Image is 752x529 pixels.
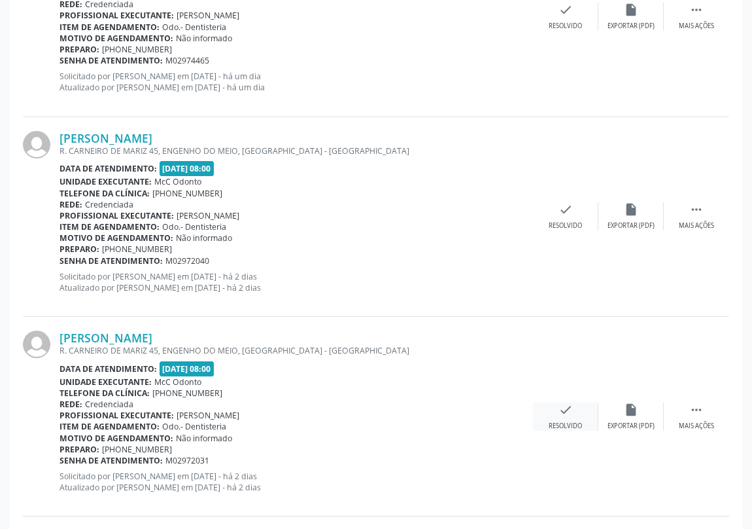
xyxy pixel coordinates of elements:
[60,444,99,455] b: Preparo:
[607,22,655,31] div: Exportar (PDF)
[85,199,133,210] span: Credenciada
[154,176,201,187] span: McC Odonto
[176,232,232,244] span: Não informado
[60,244,99,255] b: Preparo:
[60,55,163,66] b: Senha de atendimento:
[60,210,174,221] b: Profissional executante:
[60,345,533,356] div: R. CARNEIRO DE MARIZ 45, ENGENHO DO MEIO, [GEOGRAPHIC_DATA] - [GEOGRAPHIC_DATA]
[679,422,714,431] div: Mais ações
[689,202,704,217] i: 
[60,131,152,145] a: [PERSON_NAME]
[152,388,222,399] span: [PHONE_NUMBER]
[624,403,638,417] i: insert_drive_file
[176,33,232,44] span: Não informado
[60,232,173,244] b: Motivo de agendamento:
[558,3,573,17] i: check
[558,202,573,217] i: check
[162,22,226,33] span: Odo.- Dentisteria
[60,163,157,174] b: Data de atendimento:
[23,131,50,158] img: img
[60,176,152,187] b: Unidade executante:
[549,22,582,31] div: Resolvido
[60,399,82,410] b: Rede:
[165,455,209,466] span: M02972031
[177,210,239,221] span: [PERSON_NAME]
[60,221,160,232] b: Item de agendamento:
[60,22,160,33] b: Item de agendamento:
[60,44,99,55] b: Preparo:
[177,410,239,421] span: [PERSON_NAME]
[607,422,655,431] div: Exportar (PDF)
[154,376,201,388] span: McC Odonto
[549,221,582,230] div: Resolvido
[60,410,174,421] b: Profissional executante:
[679,22,714,31] div: Mais ações
[549,422,582,431] div: Resolvido
[60,455,163,466] b: Senha de atendimento:
[160,161,214,176] span: [DATE] 08:00
[689,403,704,417] i: 
[165,55,209,66] span: M02974465
[607,221,655,230] div: Exportar (PDF)
[102,244,172,255] span: [PHONE_NUMBER]
[60,376,152,388] b: Unidade executante:
[85,399,133,410] span: Credenciada
[152,188,222,199] span: [PHONE_NUMBER]
[624,3,638,17] i: insert_drive_file
[689,3,704,17] i: 
[102,444,172,455] span: [PHONE_NUMBER]
[60,271,533,293] p: Solicitado por [PERSON_NAME] em [DATE] - há 2 dias Atualizado por [PERSON_NAME] em [DATE] - há 2 ...
[60,199,82,210] b: Rede:
[60,331,152,345] a: [PERSON_NAME]
[162,421,226,432] span: Odo.- Dentisteria
[60,71,533,93] p: Solicitado por [PERSON_NAME] em [DATE] - há um dia Atualizado por [PERSON_NAME] em [DATE] - há um...
[60,433,173,444] b: Motivo de agendamento:
[60,33,173,44] b: Motivo de agendamento:
[23,331,50,358] img: img
[177,10,239,21] span: [PERSON_NAME]
[102,44,172,55] span: [PHONE_NUMBER]
[160,361,214,376] span: [DATE] 08:00
[60,10,174,21] b: Profissional executante:
[679,221,714,230] div: Mais ações
[60,388,150,399] b: Telefone da clínica:
[624,202,638,217] i: insert_drive_file
[60,188,150,199] b: Telefone da clínica:
[60,255,163,266] b: Senha de atendimento:
[162,221,226,232] span: Odo.- Dentisteria
[176,433,232,444] span: Não informado
[60,145,533,156] div: R. CARNEIRO DE MARIZ 45, ENGENHO DO MEIO, [GEOGRAPHIC_DATA] - [GEOGRAPHIC_DATA]
[558,403,573,417] i: check
[165,255,209,266] span: M02972040
[60,363,157,374] b: Data de atendimento:
[60,471,533,493] p: Solicitado por [PERSON_NAME] em [DATE] - há 2 dias Atualizado por [PERSON_NAME] em [DATE] - há 2 ...
[60,421,160,432] b: Item de agendamento:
